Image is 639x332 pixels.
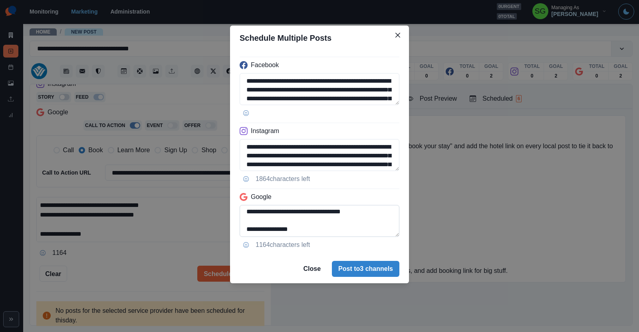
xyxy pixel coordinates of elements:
[230,26,409,50] header: Schedule Multiple Posts
[391,29,404,42] button: Close
[256,240,310,250] p: 1164 characters left
[256,174,310,184] p: 1864 characters left
[240,107,252,119] button: Opens Emoji Picker
[251,192,272,202] p: Google
[240,173,252,185] button: Opens Emoji Picker
[297,261,327,277] button: Close
[251,60,279,70] p: Facebook
[251,126,279,136] p: Instagram
[332,261,399,277] button: Post to3 channels
[240,239,252,251] button: Opens Emoji Picker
